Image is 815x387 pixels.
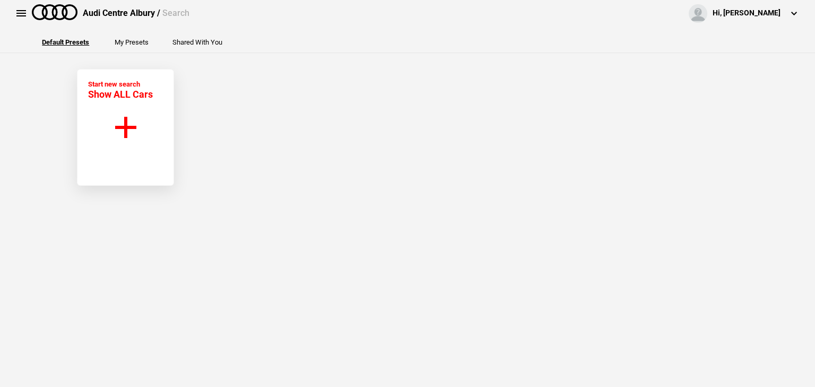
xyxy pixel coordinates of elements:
[713,8,781,19] div: Hi, [PERSON_NAME]
[88,89,153,100] span: Show ALL Cars
[32,4,77,20] img: audi.png
[77,69,174,186] button: Start new search Show ALL Cars
[88,80,153,100] div: Start new search
[162,8,189,18] span: Search
[83,7,189,19] div: Audi Centre Albury /
[172,39,222,46] button: Shared With You
[115,39,149,46] button: My Presets
[42,39,89,46] button: Default Presets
